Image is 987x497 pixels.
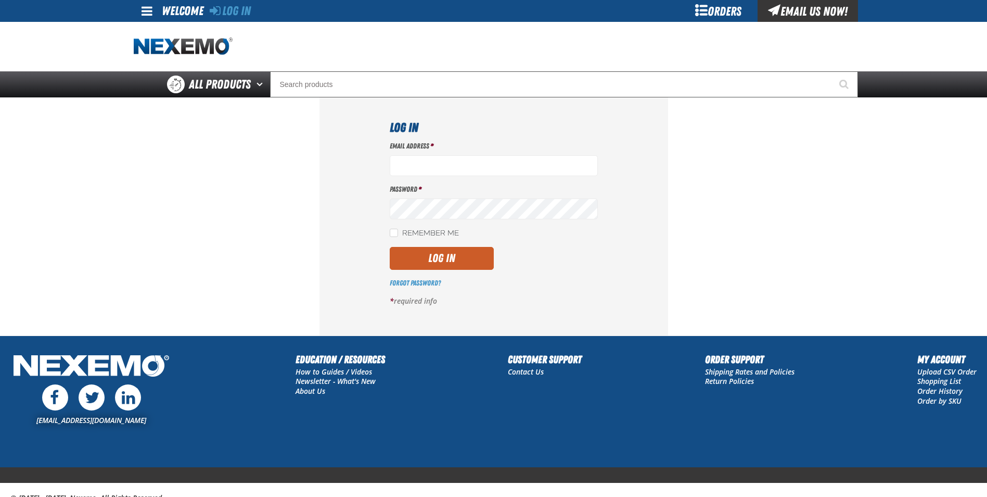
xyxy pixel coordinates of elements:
[705,367,794,377] a: Shipping Rates and Policies
[296,386,325,396] a: About Us
[296,376,376,386] a: Newsletter - What's New
[508,367,544,377] a: Contact Us
[189,75,251,94] span: All Products
[36,415,146,425] a: [EMAIL_ADDRESS][DOMAIN_NAME]
[390,229,459,239] label: Remember Me
[134,38,233,56] a: Home
[134,38,233,56] img: Nexemo logo
[390,118,598,137] h1: Log In
[390,296,598,306] p: required info
[705,376,754,386] a: Return Policies
[917,396,962,406] a: Order by SKU
[210,4,251,18] a: Log In
[917,376,961,386] a: Shopping List
[390,229,398,237] input: Remember Me
[390,141,598,151] label: Email Address
[253,71,270,97] button: Open All Products pages
[508,352,582,367] h2: Customer Support
[917,386,963,396] a: Order History
[10,352,172,382] img: Nexemo Logo
[832,71,858,97] button: Start Searching
[390,247,494,270] button: Log In
[390,279,441,287] a: Forgot Password?
[296,367,372,377] a: How to Guides / Videos
[917,367,977,377] a: Upload CSV Order
[917,352,977,367] h2: My Account
[390,184,598,194] label: Password
[705,352,794,367] h2: Order Support
[270,71,858,97] input: Search
[296,352,385,367] h2: Education / Resources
